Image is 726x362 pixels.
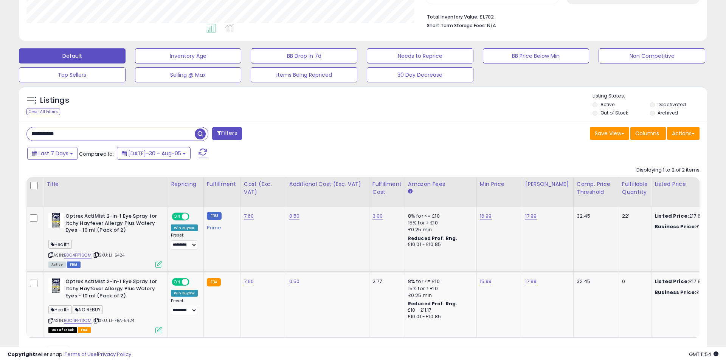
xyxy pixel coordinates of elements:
[655,278,689,285] b: Listed Price:
[244,180,283,196] div: Cost (Exc. VAT)
[244,278,254,285] a: 7.60
[427,22,486,29] b: Short Term Storage Fees:
[289,278,300,285] a: 0.50
[117,147,191,160] button: [DATE]-30 - Aug-05
[372,180,402,196] div: Fulfillment Cost
[408,180,473,188] div: Amazon Fees
[39,150,68,157] span: Last 7 Days
[212,127,242,140] button: Filters
[8,351,131,358] div: seller snap | |
[667,127,700,140] button: Actions
[655,223,696,230] b: Business Price:
[188,213,200,220] span: OFF
[655,180,720,188] div: Listed Price
[207,180,237,188] div: Fulfillment
[408,285,471,292] div: 15% for > £10
[408,278,471,285] div: 8% for <= £10
[207,222,235,231] div: Prime
[47,180,164,188] div: Title
[408,188,413,195] small: Amazon Fees.
[408,307,471,314] div: £10 - £11.17
[630,127,666,140] button: Columns
[480,278,492,285] a: 15.99
[655,223,717,230] div: £17.66
[622,213,645,220] div: 221
[48,261,66,268] span: All listings currently available for purchase on Amazon
[408,226,471,233] div: £0.25 min
[658,110,678,116] label: Archived
[93,317,134,323] span: | SKU: LI-FBA-5424
[367,67,473,82] button: 30 Day Decrease
[408,314,471,320] div: £10.01 - £10.85
[427,14,478,20] b: Total Inventory Value:
[408,213,471,220] div: 8% for <= £10
[171,290,198,297] div: Win BuyBox
[65,278,157,301] b: Optrex ActiMist 2-in-1 Eye Spray for Itchy Hayfever Allergy Plus Watery Eyes - 10 ml (Pack of 2)
[207,212,222,220] small: FBM
[48,213,162,267] div: ASIN:
[27,147,78,160] button: Last 7 Days
[600,101,614,108] label: Active
[78,327,91,333] span: FBA
[135,48,242,63] button: Inventory Age
[171,233,198,250] div: Preset:
[65,351,97,358] a: Terms of Use
[525,212,537,220] a: 17.99
[207,278,221,286] small: FBA
[635,130,659,137] span: Columns
[408,220,471,226] div: 15% for > £10
[577,180,616,196] div: Comp. Price Threshold
[655,278,717,285] div: £17.99
[188,279,200,285] span: OFF
[480,212,492,220] a: 16.99
[408,292,471,299] div: £0.25 min
[93,252,124,258] span: | SKU: LI-5424
[408,241,471,248] div: £10.01 - £10.85
[244,212,254,220] a: 7.60
[372,278,399,285] div: 2.77
[525,278,537,285] a: 17.99
[65,213,157,236] b: Optrex ActiMist 2-in-1 Eye Spray for Itchy Hayfever Allergy Plus Watery Eyes - 10 ml (Pack of 2)
[251,48,357,63] button: BB Drop in 7d
[577,278,613,285] div: 32.45
[427,12,694,21] li: £1,702
[483,48,589,63] button: BB Price Below Min
[8,351,35,358] strong: Copyright
[655,289,696,296] b: Business Price:
[64,317,92,324] a: B0C4FPT6QM
[599,48,705,63] button: Non Competitive
[600,110,628,116] label: Out of Stock
[577,213,613,220] div: 32.45
[171,180,200,188] div: Repricing
[135,67,242,82] button: Selling @ Max
[289,180,366,188] div: Additional Cost (Exc. VAT)
[171,224,198,231] div: Win BuyBox
[590,127,629,140] button: Save View
[64,252,92,258] a: B0C4FPT6QM
[48,327,77,333] span: All listings that are currently out of stock and unavailable for purchase on Amazon
[289,212,300,220] a: 0.50
[655,212,689,220] b: Listed Price:
[655,289,717,296] div: £17.98
[655,213,717,220] div: £17.67
[622,278,645,285] div: 0
[172,213,182,220] span: ON
[689,351,718,358] span: 2025-08-13 11:54 GMT
[26,108,60,115] div: Clear All Filters
[73,305,103,314] span: NO REBUY
[525,180,570,188] div: [PERSON_NAME]
[128,150,181,157] span: [DATE]-30 - Aug-05
[40,95,69,106] h5: Listings
[408,300,458,307] b: Reduced Prof. Rng.
[251,67,357,82] button: Items Being Repriced
[658,101,686,108] label: Deactivated
[48,213,64,228] img: 412imnrgWuL._SL40_.jpg
[171,299,198,316] div: Preset:
[593,93,707,100] p: Listing States:
[487,22,496,29] span: N/A
[622,180,648,196] div: Fulfillable Quantity
[48,305,72,314] span: Health
[48,278,162,332] div: ASIN:
[480,180,519,188] div: Min Price
[636,167,700,174] div: Displaying 1 to 2 of 2 items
